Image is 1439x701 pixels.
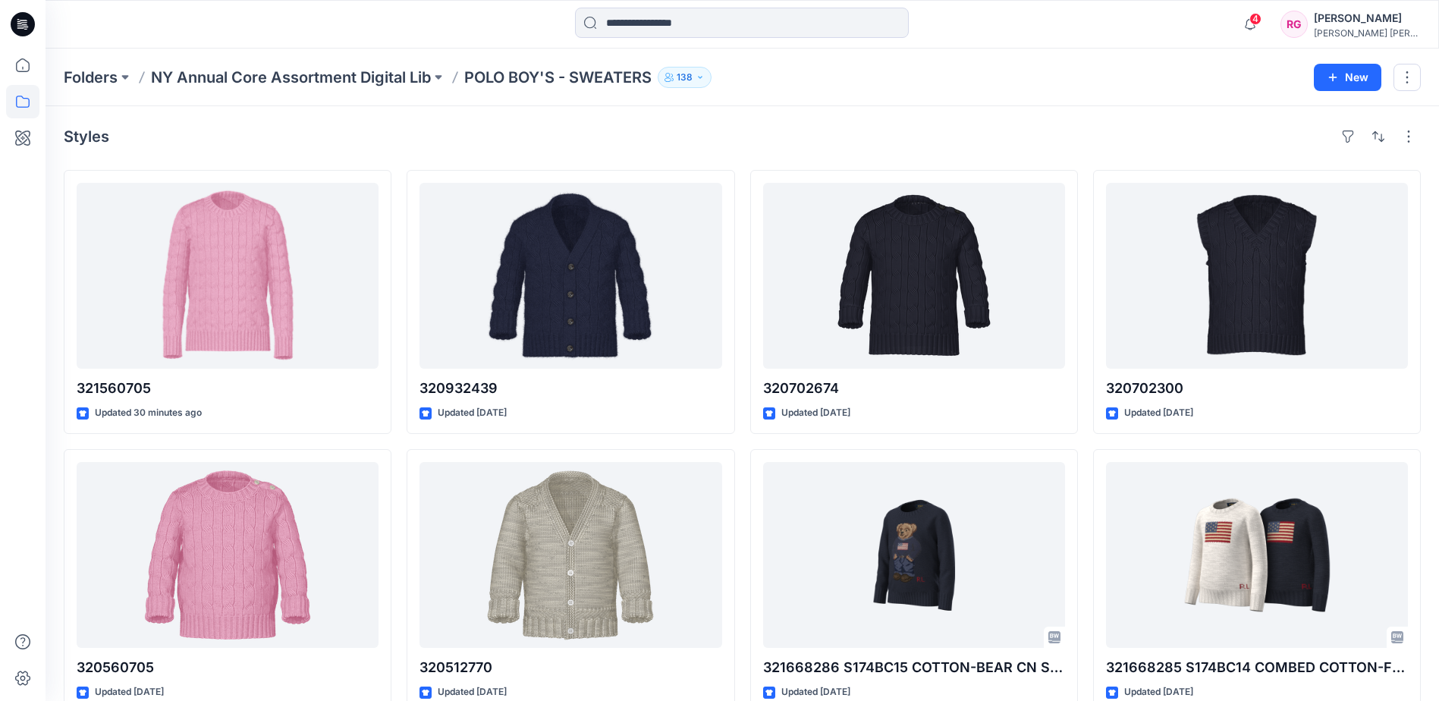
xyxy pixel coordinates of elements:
[438,405,507,421] p: Updated [DATE]
[677,69,693,86] p: 138
[763,183,1065,369] a: 320702674
[781,405,850,421] p: Updated [DATE]
[1106,183,1408,369] a: 320702300
[95,684,164,700] p: Updated [DATE]
[1280,11,1308,38] div: RG
[151,67,431,88] a: NY Annual Core Assortment Digital Lib
[1106,462,1408,648] a: 321668285 S174BC14 COMBED COTTON-FLAG CN SWTR-TOPS-SWEATER
[1106,657,1408,678] p: 321668285 S174BC14 COMBED COTTON-FLAG CN SWTR-TOPS-SWEATER
[781,684,850,700] p: Updated [DATE]
[77,657,379,678] p: 320560705
[1314,27,1420,39] div: [PERSON_NAME] [PERSON_NAME]
[438,684,507,700] p: Updated [DATE]
[77,378,379,399] p: 321560705
[419,378,721,399] p: 320932439
[1314,9,1420,27] div: [PERSON_NAME]
[464,67,652,88] p: POLO BOY'S - SWEATERS
[419,657,721,678] p: 320512770
[419,183,721,369] a: 320932439
[77,183,379,369] a: 321560705
[1106,378,1408,399] p: 320702300
[763,657,1065,678] p: 321668286 S174BC15 COTTON-BEAR CN SWTR-TOPS-SWEATER
[1124,684,1193,700] p: Updated [DATE]
[77,462,379,648] a: 320560705
[763,462,1065,648] a: 321668286 S174BC15 COTTON-BEAR CN SWTR-TOPS-SWEATER
[1314,64,1381,91] button: New
[64,67,118,88] a: Folders
[64,127,109,146] h4: Styles
[658,67,712,88] button: 138
[1124,405,1193,421] p: Updated [DATE]
[763,378,1065,399] p: 320702674
[419,462,721,648] a: 320512770
[95,405,202,421] p: Updated 30 minutes ago
[1249,13,1261,25] span: 4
